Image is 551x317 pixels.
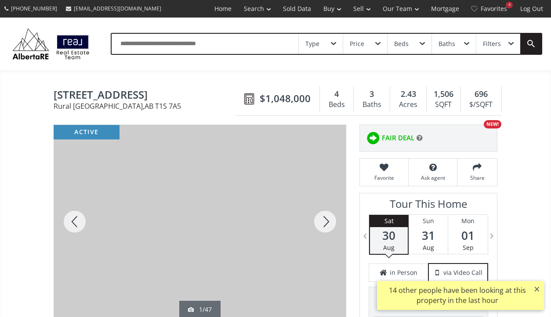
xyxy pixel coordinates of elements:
span: in Person [390,268,417,277]
span: 31 [409,229,448,242]
span: Share [462,174,493,182]
a: [EMAIL_ADDRESS][DOMAIN_NAME] [62,0,166,17]
div: NEW! [484,120,501,128]
span: via Video Call [443,268,482,277]
div: Sat [370,215,408,227]
span: Sep [463,243,474,252]
span: 290048 34 Street West [54,89,240,103]
span: Ask agent [413,174,453,182]
div: 1/47 [188,305,212,314]
span: 01 [448,229,488,242]
div: Price [350,41,364,47]
div: 4 [324,89,349,100]
div: Filters [483,41,501,47]
span: Favorite [364,174,404,182]
div: 3 [358,89,385,100]
span: [EMAIL_ADDRESS][DOMAIN_NAME] [74,5,161,12]
div: Baths [358,98,385,111]
span: [PHONE_NUMBER] [11,5,57,12]
div: SQFT [431,98,456,111]
button: × [530,281,544,297]
div: Mon [448,215,488,227]
div: Sun [409,215,448,227]
div: 14 other people have been looking at this property in the last hour [381,285,533,306]
div: 2.43 [395,89,421,100]
span: Aug [423,243,434,252]
span: Rural [GEOGRAPHIC_DATA] , AB T1S 7A5 [54,103,240,110]
div: Acres [395,98,421,111]
span: Aug [383,243,395,252]
img: Logo [9,26,93,61]
div: $/SQFT [465,98,497,111]
div: Type [305,41,319,47]
h3: Tour This Home [369,198,488,214]
span: FAIR DEAL [382,133,414,142]
img: rating icon [364,129,382,147]
span: 30 [370,229,408,242]
div: active [54,125,120,139]
span: 1,506 [434,89,453,100]
div: Beds [394,41,409,47]
div: Baths [439,41,455,47]
div: 4 [506,2,513,8]
div: 696 [465,89,497,100]
div: Beds [324,98,349,111]
span: $1,048,000 [260,92,311,105]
